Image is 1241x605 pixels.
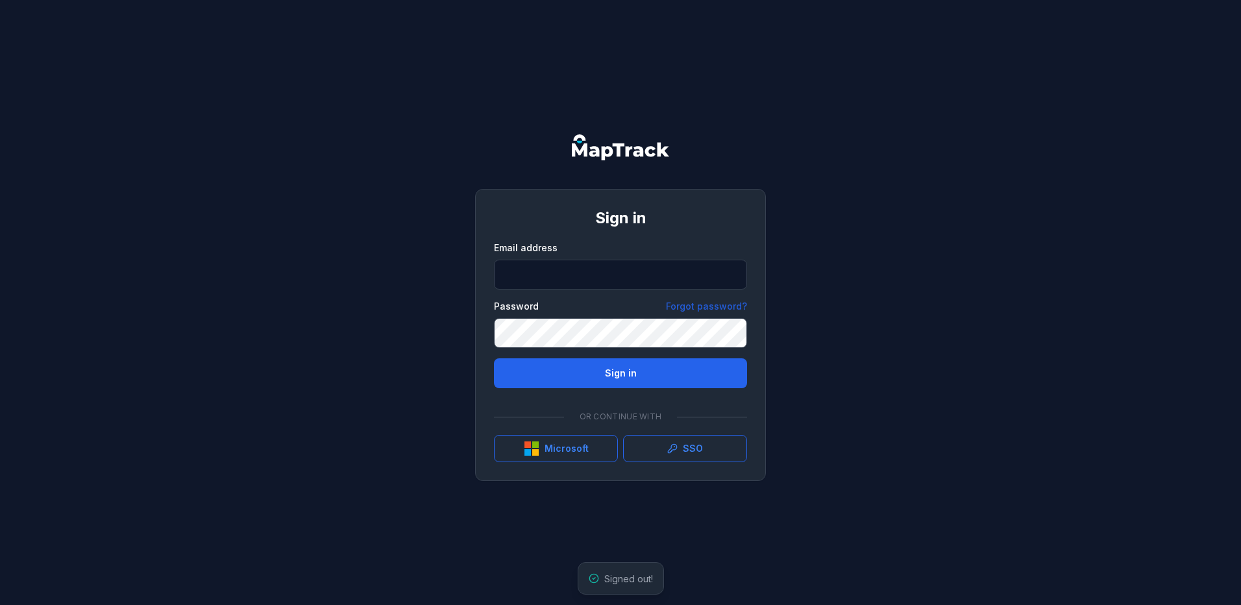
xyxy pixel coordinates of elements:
[551,134,690,160] nav: Global
[494,300,539,313] label: Password
[494,208,747,228] h1: Sign in
[604,573,653,584] span: Signed out!
[494,404,747,430] div: Or continue with
[494,241,558,254] label: Email address
[623,435,747,462] a: SSO
[494,435,618,462] button: Microsoft
[666,300,747,313] a: Forgot password?
[494,358,747,388] button: Sign in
